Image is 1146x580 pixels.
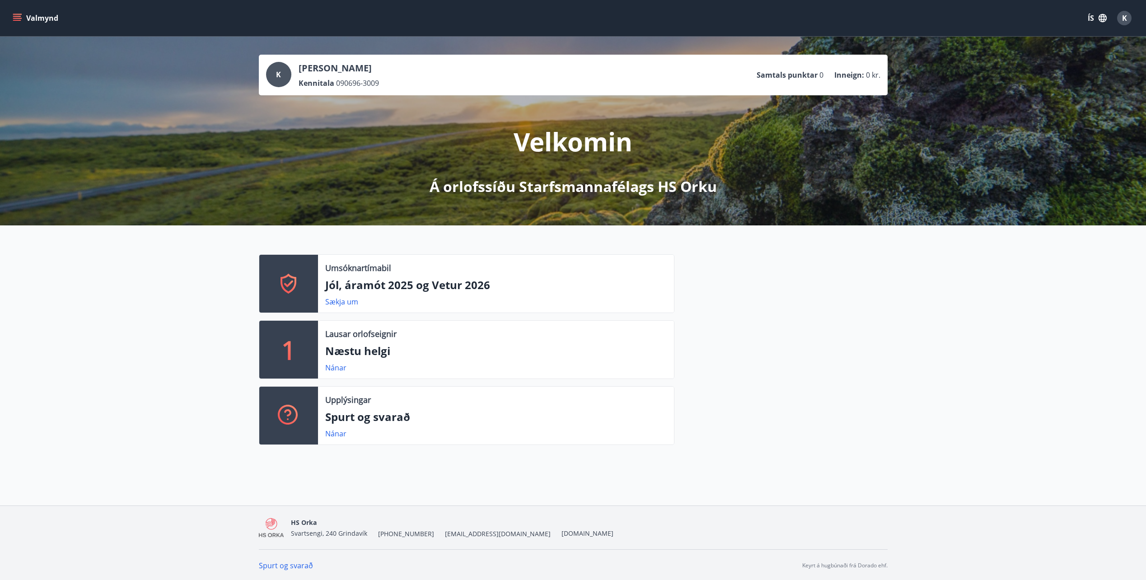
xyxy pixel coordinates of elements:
[336,78,379,88] span: 090696-3009
[291,518,317,527] span: HS Orka
[325,343,667,359] p: Næstu helgi
[325,328,397,340] p: Lausar orlofseignir
[299,62,379,75] p: [PERSON_NAME]
[1122,13,1127,23] span: K
[291,529,367,538] span: Svartsengi, 240 Grindavík
[430,177,717,196] p: Á orlofssíðu Starfsmannafélags HS Orku
[325,297,358,307] a: Sækja um
[834,70,864,80] p: Inneign :
[259,518,284,538] img: 4KEE8UqMSwrAKrdyHDgoo3yWdiux5j3SefYx3pqm.png
[514,124,632,159] p: Velkomin
[281,332,296,367] p: 1
[445,529,551,538] span: [EMAIL_ADDRESS][DOMAIN_NAME]
[325,394,371,406] p: Upplýsingar
[325,429,346,439] a: Nánar
[325,277,667,293] p: Jól, áramót 2025 og Vetur 2026
[561,529,613,538] a: [DOMAIN_NAME]
[276,70,281,80] span: K
[325,363,346,373] a: Nánar
[866,70,880,80] span: 0 kr.
[819,70,823,80] span: 0
[757,70,818,80] p: Samtals punktar
[299,78,334,88] p: Kennitala
[325,409,667,425] p: Spurt og svarað
[11,10,62,26] button: menu
[1113,7,1135,29] button: K
[378,529,434,538] span: [PHONE_NUMBER]
[802,561,888,570] p: Keyrt á hugbúnaði frá Dorado ehf.
[1083,10,1112,26] button: ÍS
[325,262,391,274] p: Umsóknartímabil
[259,561,313,571] a: Spurt og svarað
